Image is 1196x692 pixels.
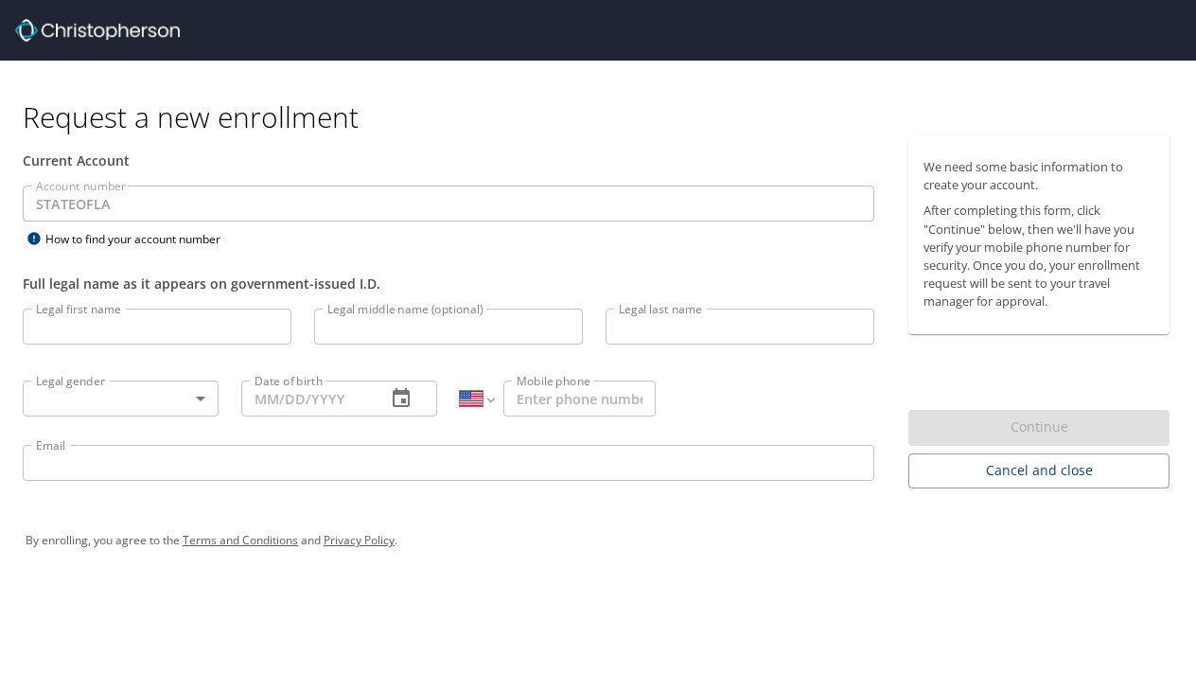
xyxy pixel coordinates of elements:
[923,459,1154,483] span: Cancel and close
[15,19,180,42] img: cbt logo
[324,532,395,548] a: Privacy Policy
[503,381,656,417] input: Enter phone number
[26,517,1170,564] div: By enrolling, you agree to the and .
[23,381,219,417] div: ​
[23,98,1185,135] h1: Request a new enrollment
[241,381,371,417] input: MM/DD/YYYY
[183,532,298,548] a: Terms and Conditions
[908,453,1170,488] button: Cancel and close
[923,158,1154,194] p: We need some basic information to create your account.
[923,202,1154,311] p: After completing this form, click "Continue" below, then we'll have you verify your mobile phone ...
[23,227,259,251] div: How to find your account number
[23,274,874,293] div: Full legal name as it appears on government-issued I.D.
[23,151,874,170] div: Current Account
